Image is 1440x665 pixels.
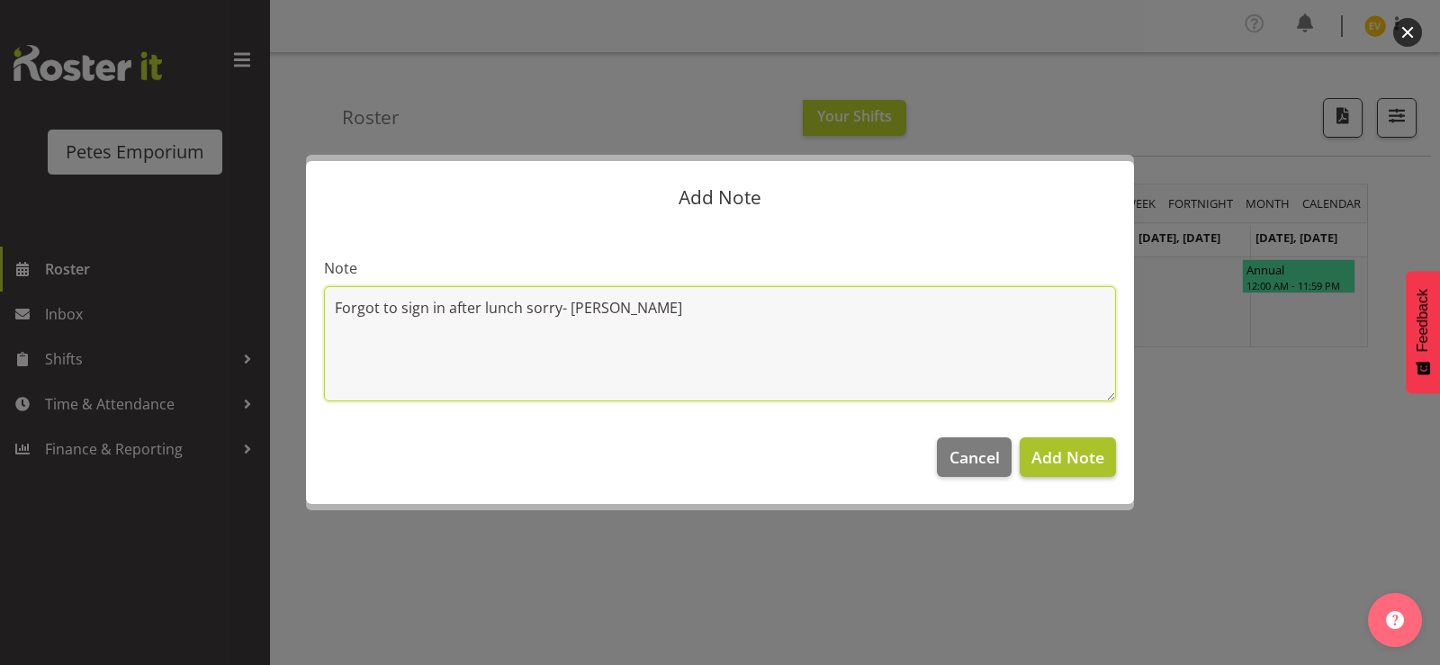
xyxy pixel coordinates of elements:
span: Add Note [1031,446,1104,468]
span: Cancel [949,445,1000,469]
button: Add Note [1020,437,1116,477]
img: help-xxl-2.png [1386,611,1404,629]
span: Add Note [679,184,761,210]
button: Feedback - Show survey [1406,271,1440,393]
label: Note [324,257,1116,279]
span: Feedback [1415,289,1431,352]
button: Cancel [937,437,1011,477]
